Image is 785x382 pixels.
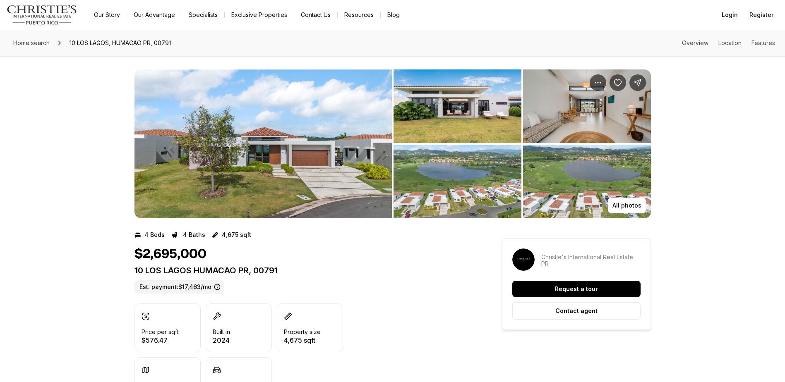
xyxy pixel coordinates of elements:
[142,329,179,335] p: Price per sqft
[381,9,406,21] a: Blog
[717,7,743,23] button: Login
[338,9,380,21] a: Resources
[394,69,521,143] button: View image gallery
[134,69,392,218] button: View image gallery
[13,39,50,46] span: Home search
[512,281,641,297] button: Request a tour
[134,280,224,294] label: Est. payment: $17,463/mo
[682,39,708,46] a: Skip to: Overview
[213,329,230,335] p: Built in
[555,308,598,314] p: Contact agent
[144,232,165,238] p: 4 Beds
[629,74,646,91] button: Share Property: 10 LOS LAGOS
[183,232,205,238] p: 4 Baths
[394,69,651,218] li: 2 of 14
[171,228,205,241] button: 4 Baths
[608,198,646,213] button: All photos
[555,286,598,292] p: Request a tour
[541,254,641,267] p: Christie's International Real Estate PR
[751,39,775,46] a: Skip to: Features
[523,145,651,218] button: View image gallery
[213,337,230,344] p: 2024
[225,9,294,21] a: Exclusive Properties
[294,9,337,21] button: Contact Us
[610,74,626,91] button: Save Property: 10 LOS LAGOS
[512,302,641,320] button: Contact agent
[682,40,775,46] nav: Page section menu
[718,39,742,46] a: Skip to: Location
[134,246,206,262] h1: $2,695,000
[284,337,321,344] p: 4,675 sqft
[66,36,174,50] span: 10 LOS LAGOS, HUMACAO PR, 00791
[134,69,651,218] div: Listing Photos
[7,5,77,25] img: logo
[222,232,251,238] p: 4,675 sqft
[127,9,182,21] a: Our Advantage
[182,9,224,21] a: Specialists
[10,36,53,50] a: Home search
[87,9,127,21] a: Our Story
[612,202,641,209] p: All photos
[749,12,773,18] span: Register
[142,337,179,344] p: $576.47
[590,74,606,91] button: Property options
[722,12,738,18] span: Login
[744,7,778,23] button: Register
[134,69,392,218] li: 1 of 14
[134,265,472,275] p: 10 LOS LAGOS HUMACAO PR, 00791
[394,145,521,218] button: View image gallery
[523,69,651,143] button: View image gallery
[284,329,321,335] p: Property size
